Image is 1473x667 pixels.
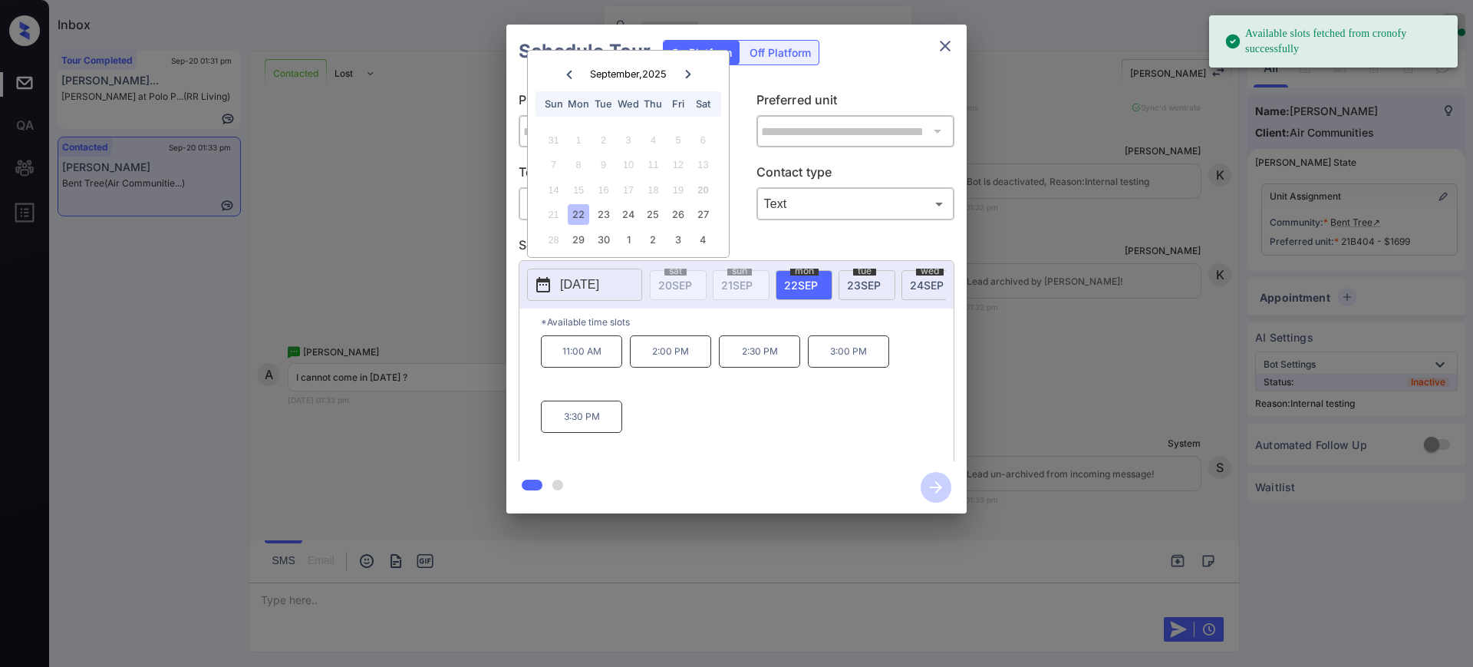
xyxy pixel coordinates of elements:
[643,94,664,114] div: Thu
[519,91,717,115] p: Preferred community
[667,180,688,200] div: Not available Friday, September 19th, 2025
[532,127,723,252] div: month 2025-09
[742,41,819,64] div: Off Platform
[506,25,663,78] h2: Schedule Tour
[853,266,876,276] span: tue
[560,276,599,294] p: [DATE]
[643,180,664,200] div: Not available Thursday, September 18th, 2025
[541,401,622,433] p: 3:30 PM
[790,266,819,276] span: mon
[693,229,713,250] div: Choose Saturday, October 4th, 2025
[719,335,800,368] p: 2:30 PM
[910,279,944,292] span: 24 SEP
[593,180,614,200] div: Not available Tuesday, September 16th, 2025
[543,180,564,200] div: Not available Sunday, September 14th, 2025
[643,229,664,250] div: Choose Thursday, October 2nd, 2025
[568,204,588,225] div: Choose Monday, September 22nd, 2025
[760,191,951,216] div: Text
[543,204,564,225] div: Not available Sunday, September 21st, 2025
[541,309,954,335] p: *Available time slots
[543,229,564,250] div: Not available Sunday, September 28th, 2025
[1224,20,1445,63] div: Available slots fetched from cronofy successfully
[839,270,895,300] div: date-select
[667,154,688,175] div: Not available Friday, September 12th, 2025
[667,229,688,250] div: Choose Friday, October 3rd, 2025
[756,91,955,115] p: Preferred unit
[776,270,832,300] div: date-select
[618,180,638,200] div: Not available Wednesday, September 17th, 2025
[543,130,564,150] div: Not available Sunday, August 31st, 2025
[847,279,881,292] span: 23 SEP
[693,204,713,225] div: Choose Saturday, September 27th, 2025
[593,130,614,150] div: Not available Tuesday, September 2nd, 2025
[643,154,664,175] div: Not available Thursday, September 11th, 2025
[593,94,614,114] div: Tue
[618,229,638,250] div: Choose Wednesday, October 1st, 2025
[667,130,688,150] div: Not available Friday, September 5th, 2025
[568,180,588,200] div: Not available Monday, September 15th, 2025
[756,163,955,187] p: Contact type
[543,154,564,175] div: Not available Sunday, September 7th, 2025
[693,130,713,150] div: Not available Saturday, September 6th, 2025
[541,335,622,368] p: 11:00 AM
[593,229,614,250] div: Choose Tuesday, September 30th, 2025
[590,68,667,80] div: September , 2025
[630,335,711,368] p: 2:00 PM
[901,270,958,300] div: date-select
[916,266,944,276] span: wed
[693,94,713,114] div: Sat
[593,154,614,175] div: Not available Tuesday, September 9th, 2025
[568,94,588,114] div: Mon
[618,204,638,225] div: Choose Wednesday, September 24th, 2025
[543,94,564,114] div: Sun
[618,130,638,150] div: Not available Wednesday, September 3rd, 2025
[667,94,688,114] div: Fri
[568,229,588,250] div: Choose Monday, September 29th, 2025
[618,94,638,114] div: Wed
[667,204,688,225] div: Choose Friday, September 26th, 2025
[593,204,614,225] div: Choose Tuesday, September 23rd, 2025
[911,467,961,507] button: btn-next
[930,31,961,61] button: close
[693,180,713,200] div: Not available Saturday, September 20th, 2025
[618,154,638,175] div: Not available Wednesday, September 10th, 2025
[568,130,588,150] div: Not available Monday, September 1st, 2025
[643,204,664,225] div: Choose Thursday, September 25th, 2025
[664,41,740,64] div: On Platform
[519,163,717,187] p: Tour type
[522,191,713,216] div: In Person
[568,154,588,175] div: Not available Monday, September 8th, 2025
[693,154,713,175] div: Not available Saturday, September 13th, 2025
[527,269,642,301] button: [DATE]
[519,236,954,260] p: Select slot
[784,279,818,292] span: 22 SEP
[643,130,664,150] div: Not available Thursday, September 4th, 2025
[808,335,889,368] p: 3:00 PM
